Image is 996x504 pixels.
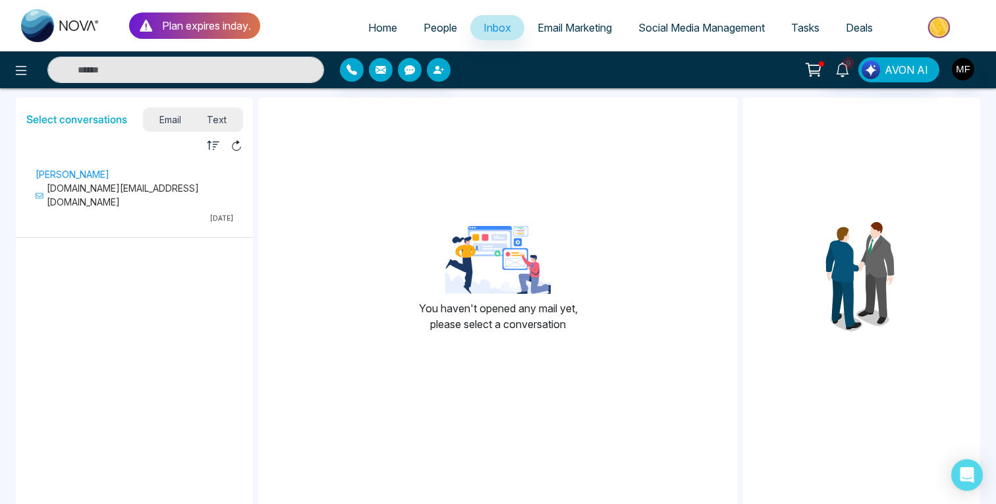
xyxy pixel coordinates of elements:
span: Home [368,21,397,34]
img: Market-place.gif [893,13,988,42]
span: Inbox [484,21,511,34]
span: Email [146,111,194,128]
img: Lead Flow [862,61,880,79]
span: People [424,21,457,34]
a: Deals [833,15,886,40]
a: Inbox [470,15,524,40]
img: landing-page-for-google-ads-3.png [445,226,551,294]
span: 9 [843,57,854,69]
div: Open Intercom Messenger [951,459,983,491]
button: AVON AI [858,57,939,82]
h5: Select conversations [26,113,127,126]
span: Email Marketing [538,21,612,34]
a: Email Marketing [524,15,625,40]
img: Nova CRM Logo [21,9,100,42]
p: [DOMAIN_NAME][EMAIL_ADDRESS][DOMAIN_NAME] [36,181,233,209]
p: [PERSON_NAME] [36,167,233,181]
p: You haven't opened any mail yet, please select a conversation [419,300,578,332]
a: Tasks [778,15,833,40]
p: Plan expires in day . [162,18,251,34]
p: [DATE] [36,213,233,223]
span: Social Media Management [638,21,765,34]
span: Deals [846,21,873,34]
a: 9 [827,57,858,80]
span: AVON AI [885,62,928,78]
a: Social Media Management [625,15,778,40]
a: Home [355,15,410,40]
img: User Avatar [952,58,974,80]
span: Tasks [791,21,819,34]
span: Text [194,111,240,128]
a: People [410,15,470,40]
